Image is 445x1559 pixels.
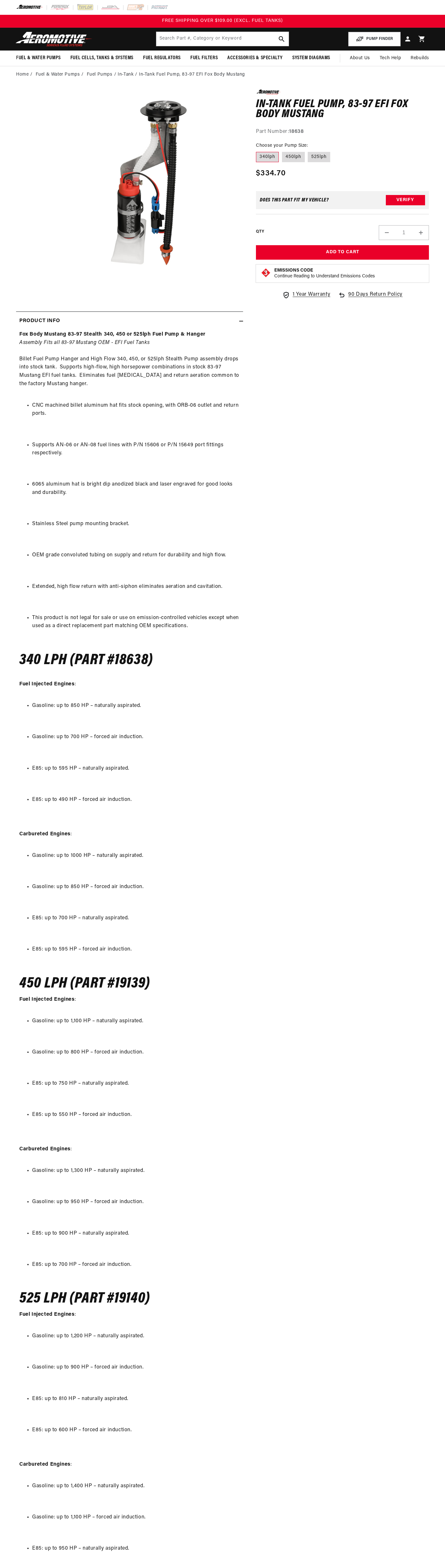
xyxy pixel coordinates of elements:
[256,99,429,120] h1: In-Tank Fuel Pump, 83-97 EFI Fox Body Mustang
[275,32,289,46] button: search button
[32,1111,240,1119] li: E85: up to 550 HP – forced air induction.
[32,614,240,630] li: This product is not legal for sale or use on emission-controlled vehicles except when used as a d...
[19,682,75,687] strong: Fuel Injected Engines
[375,51,406,66] summary: Tech Help
[32,551,240,560] li: OEM grade convoluted tubing on supply and return for durability and high flow.
[406,51,434,66] summary: Rebuilds
[66,51,138,66] summary: Fuel Cells, Tanks & Systems
[32,1332,240,1341] li: Gasoline: up to 1,200 HP – naturally aspirated.
[19,996,240,1012] p: :
[14,32,94,47] img: Aeromotive
[11,51,66,66] summary: Fuel & Water Pumps
[287,51,335,66] summary: System Diagrams
[19,813,240,846] p: :
[16,312,243,330] summary: Product Info
[292,55,330,61] span: System Diagrams
[308,152,330,162] label: 525lph
[138,51,186,66] summary: Fuel Regulators
[32,1048,240,1057] li: Gasoline: up to 800 HP – forced air induction.
[19,977,240,990] h4: 450 LPH (Part #19139)
[19,317,60,325] h2: Product Info
[411,55,429,62] span: Rebuilds
[32,1017,240,1025] li: Gasoline: up to 1,100 HP – naturally aspirated.
[19,332,205,337] strong: Fox Body Mustang 83-97 Stealth 340, 450 or 525lph Fuel Pump & Hanger
[70,55,133,61] span: Fuel Cells, Tanks & Systems
[32,402,240,418] li: CNC machined billet aluminum hat fits stock opening, with ORB-06 outlet and return ports.
[156,32,289,46] input: Search by Part Number, Category or Keyword
[32,1482,240,1490] li: Gasoline: up to 1,400 HP – naturally aspirated.
[274,274,375,279] p: Continue Reading to Understand Emissions Codes
[274,268,313,273] strong: Emissions Code
[16,89,243,299] media-gallery: Gallery Viewer
[256,245,429,260] button: Add to Cart
[282,291,330,299] a: 1 Year Warranty
[19,1146,70,1152] strong: Carbureted Engines
[32,1545,240,1553] li: E85: up to 950 HP – naturally aspirated.
[19,1312,75,1317] strong: Fuel Injected Engines
[227,55,283,61] span: Accessories & Specialty
[32,1426,240,1434] li: E85: up to 600 HP – forced air induction.
[32,1198,240,1206] li: Gasoline: up to 950 HP – forced air induction.
[260,198,329,203] div: Does This part fit My vehicle?
[19,330,240,396] p: Billet Fuel Pump Hanger and High Flow 340, 450, or 525lph Stealth Pump assembly drops into stock ...
[16,71,29,78] a: Home
[256,229,264,235] label: QTY
[289,129,304,134] strong: 18638
[32,945,240,954] li: E85: up to 595 HP – forced air induction.
[143,55,181,61] span: Fuel Regulators
[261,268,271,278] img: Emissions code
[32,796,240,804] li: E85: up to 490 HP – forced air induction.
[256,168,286,179] span: $334.70
[32,1230,240,1238] li: E85: up to 900 HP – naturally aspirated.
[32,1261,240,1269] li: E85: up to 700 HP – forced air induction.
[19,1462,70,1467] strong: Carbureted Engines
[256,142,308,149] legend: Choose your Pump Size:
[32,914,240,923] li: E85: up to 700 HP – naturally aspirated.
[19,1129,240,1162] p: :
[16,71,429,78] nav: breadcrumbs
[186,51,222,66] summary: Fuel Filters
[256,128,429,136] div: Part Number:
[32,441,240,458] li: Supports AN-06 or AN-08 fuel lines with P/N 15606 or P/N 15649 port fittings respectively.
[348,32,401,46] button: PUMP FINDER
[118,71,139,78] li: In-Tank
[32,520,240,528] li: Stainless Steel pump mounting bracket.
[348,291,403,305] span: 90 Days Return Policy
[32,733,240,741] li: Gasoline: up to 700 HP – forced air induction.
[222,51,287,66] summary: Accessories & Specialty
[32,883,240,891] li: Gasoline: up to 850 HP – forced air induction.
[19,831,70,837] strong: Carbureted Engines
[36,71,80,78] a: Fuel & Water Pumps
[16,55,61,61] span: Fuel & Water Pumps
[19,340,150,345] em: Assembly Fits all 83-97 Mustang OEM - EFI Fuel Tanks
[32,1167,240,1175] li: Gasoline: up to 1,300 HP – naturally aspirated.
[380,55,401,62] span: Tech Help
[256,152,279,162] label: 340lph
[293,291,330,299] span: 1 Year Warranty
[19,997,75,1002] strong: Fuel Injected Engines
[32,1080,240,1088] li: E85: up to 750 HP – naturally aspirated.
[162,18,283,23] span: FREE SHIPPING OVER $109.00 (EXCL. FUEL TANKS)
[274,268,375,279] button: Emissions CodeContinue Reading to Understand Emissions Codes
[87,71,113,78] a: Fuel Pumps
[19,654,240,667] h4: 340 LPH (Part #18638)
[32,852,240,860] li: Gasoline: up to 1000 HP – naturally aspirated.
[32,765,240,773] li: E85: up to 595 HP – naturally aspirated.
[19,1292,240,1305] h4: 525 LPH (Part #19140)
[190,55,218,61] span: Fuel Filters
[282,152,305,162] label: 450lph
[32,583,240,591] li: Extended, high flow return with anti-siphon eliminates aeration and cavitation.
[350,56,370,60] span: About Us
[32,702,240,710] li: Gasoline: up to 850 HP – naturally aspirated.
[32,1513,240,1522] li: Gasoline: up to 1,100 HP – forced air induction.
[19,1311,240,1327] p: :
[386,195,425,205] button: Verify
[32,480,240,497] li: 6065 aluminum hat is bright dip anodized black and laser engraved for good looks and durability.
[19,672,240,697] p: :
[338,291,403,305] a: 90 Days Return Policy
[19,1444,240,1477] p: :
[32,1395,240,1403] li: E85: up to 810 HP – naturally aspirated.
[139,71,245,78] li: In-Tank Fuel Pump, 83-97 EFI Fox Body Mustang
[345,51,375,66] a: About Us
[32,1363,240,1372] li: Gasoline: up to 900 HP – forced air induction.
